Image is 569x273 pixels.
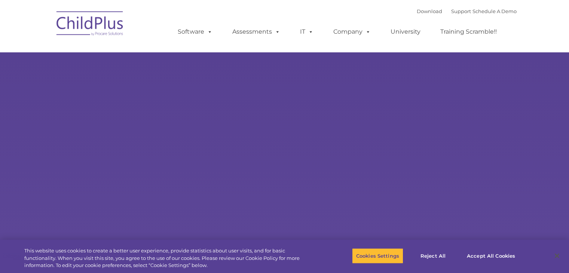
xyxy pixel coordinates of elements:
button: Accept All Cookies [463,248,519,264]
a: Software [170,24,220,39]
button: Cookies Settings [352,248,403,264]
a: IT [293,24,321,39]
button: Reject All [410,248,456,264]
a: Schedule A Demo [472,8,517,14]
a: Support [451,8,471,14]
div: This website uses cookies to create a better user experience, provide statistics about user visit... [24,247,313,269]
a: Download [417,8,442,14]
a: Training Scramble!! [433,24,504,39]
button: Close [549,248,565,264]
a: Company [326,24,378,39]
img: ChildPlus by Procare Solutions [53,6,128,43]
a: Assessments [225,24,288,39]
a: University [383,24,428,39]
font: | [417,8,517,14]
